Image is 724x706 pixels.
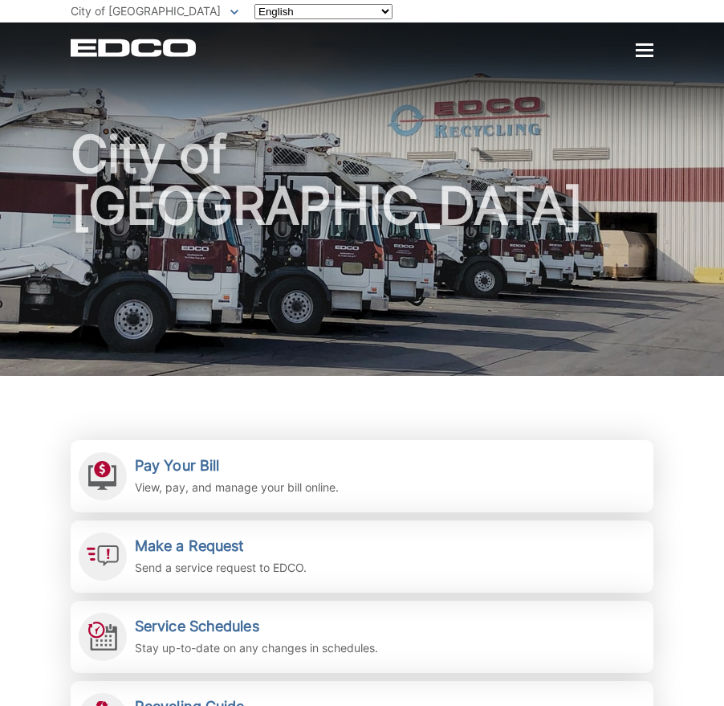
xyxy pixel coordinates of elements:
[135,618,378,635] h2: Service Schedules
[254,4,393,19] select: Select a language
[135,457,339,475] h2: Pay Your Bill
[135,537,307,555] h2: Make a Request
[71,601,653,673] a: Service Schedules Stay up-to-date on any changes in schedules.
[71,4,221,18] span: City of [GEOGRAPHIC_DATA]
[135,479,339,496] p: View, pay, and manage your bill online.
[135,559,307,577] p: Send a service request to EDCO.
[71,440,653,512] a: Pay Your Bill View, pay, and manage your bill online.
[71,129,653,383] h1: City of [GEOGRAPHIC_DATA]
[71,520,653,593] a: Make a Request Send a service request to EDCO.
[71,39,198,57] a: EDCD logo. Return to the homepage.
[135,639,378,657] p: Stay up-to-date on any changes in schedules.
